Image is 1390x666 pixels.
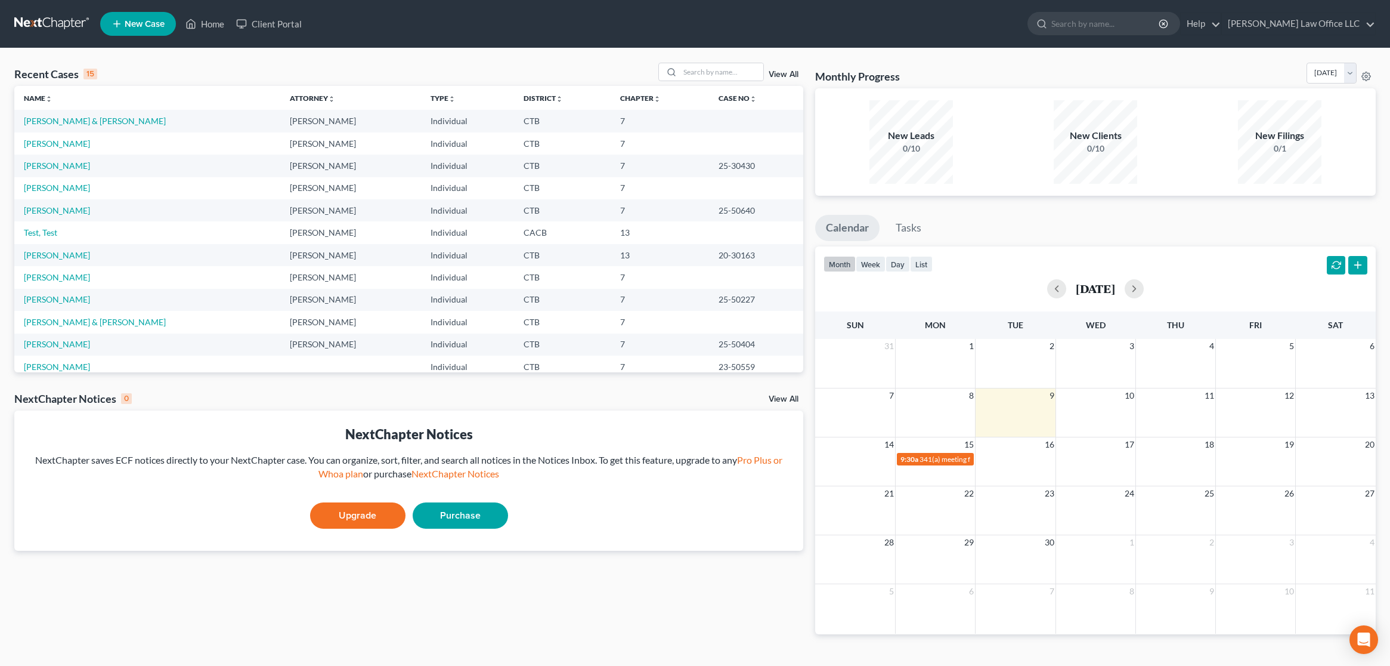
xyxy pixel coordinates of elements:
[413,502,508,529] a: Purchase
[421,311,513,333] td: Individual
[1048,584,1055,599] span: 7
[421,199,513,221] td: Individual
[514,177,611,199] td: CTB
[421,356,513,378] td: Individual
[1123,486,1135,501] span: 24
[280,132,421,155] td: [PERSON_NAME]
[514,356,611,378] td: CTB
[431,94,456,103] a: Typeunfold_more
[1048,388,1055,403] span: 9
[1364,584,1376,599] span: 11
[24,227,57,238] a: Test, Test
[514,334,611,356] td: CTB
[709,356,804,378] td: 23-50559
[815,69,900,84] h3: Monthly Progress
[411,468,499,479] a: NextChapter Notices
[125,20,165,29] span: New Case
[769,395,798,403] a: View All
[1222,13,1375,35] a: [PERSON_NAME] Law Office LLC
[24,362,90,372] a: [PERSON_NAME]
[824,256,856,272] button: month
[24,205,90,215] a: [PERSON_NAME]
[680,63,763,81] input: Search by name...
[24,294,90,304] a: [PERSON_NAME]
[1051,13,1160,35] input: Search by name...
[968,584,975,599] span: 6
[1328,320,1343,330] span: Sat
[24,272,90,282] a: [PERSON_NAME]
[1208,535,1215,550] span: 2
[883,437,895,452] span: 14
[280,155,421,177] td: [PERSON_NAME]
[45,95,52,103] i: unfold_more
[280,221,421,243] td: [PERSON_NAME]
[514,110,611,132] td: CTB
[750,95,757,103] i: unfold_more
[963,437,975,452] span: 15
[524,94,563,103] a: Districtunfold_more
[24,116,166,126] a: [PERSON_NAME] & [PERSON_NAME]
[1008,320,1023,330] span: Tue
[611,266,709,288] td: 7
[318,454,782,479] a: Pro Plus or Whoa plan
[1044,535,1055,550] span: 30
[280,289,421,311] td: [PERSON_NAME]
[1203,486,1215,501] span: 25
[280,110,421,132] td: [PERSON_NAME]
[310,502,405,529] a: Upgrade
[709,155,804,177] td: 25-30430
[1208,584,1215,599] span: 9
[611,334,709,356] td: 7
[1123,388,1135,403] span: 10
[1044,437,1055,452] span: 16
[421,110,513,132] td: Individual
[24,183,90,193] a: [PERSON_NAME]
[514,155,611,177] td: CTB
[769,70,798,79] a: View All
[1364,486,1376,501] span: 27
[1086,320,1106,330] span: Wed
[869,143,953,155] div: 0/10
[421,289,513,311] td: Individual
[421,334,513,356] td: Individual
[1369,339,1376,353] span: 6
[14,67,97,81] div: Recent Cases
[1283,388,1295,403] span: 12
[1128,584,1135,599] span: 8
[179,13,230,35] a: Home
[1054,129,1137,143] div: New Clients
[709,289,804,311] td: 25-50227
[856,256,886,272] button: week
[24,161,90,171] a: [PERSON_NAME]
[1203,388,1215,403] span: 11
[883,535,895,550] span: 28
[1283,437,1295,452] span: 19
[1283,486,1295,501] span: 26
[1349,625,1378,654] div: Open Intercom Messenger
[24,454,794,481] div: NextChapter saves ECF notices directly to your NextChapter case. You can organize, sort, filter, ...
[611,244,709,266] td: 13
[968,388,975,403] span: 8
[280,334,421,356] td: [PERSON_NAME]
[883,339,895,353] span: 31
[1364,388,1376,403] span: 13
[514,132,611,155] td: CTB
[1288,535,1295,550] span: 3
[620,94,661,103] a: Chapterunfold_more
[514,244,611,266] td: CTB
[963,535,975,550] span: 29
[421,132,513,155] td: Individual
[611,177,709,199] td: 7
[1167,320,1184,330] span: Thu
[1123,437,1135,452] span: 17
[1128,339,1135,353] span: 3
[421,221,513,243] td: Individual
[280,199,421,221] td: [PERSON_NAME]
[280,266,421,288] td: [PERSON_NAME]
[885,215,932,241] a: Tasks
[654,95,661,103] i: unfold_more
[719,94,757,103] a: Case Nounfold_more
[24,94,52,103] a: Nameunfold_more
[280,311,421,333] td: [PERSON_NAME]
[328,95,335,103] i: unfold_more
